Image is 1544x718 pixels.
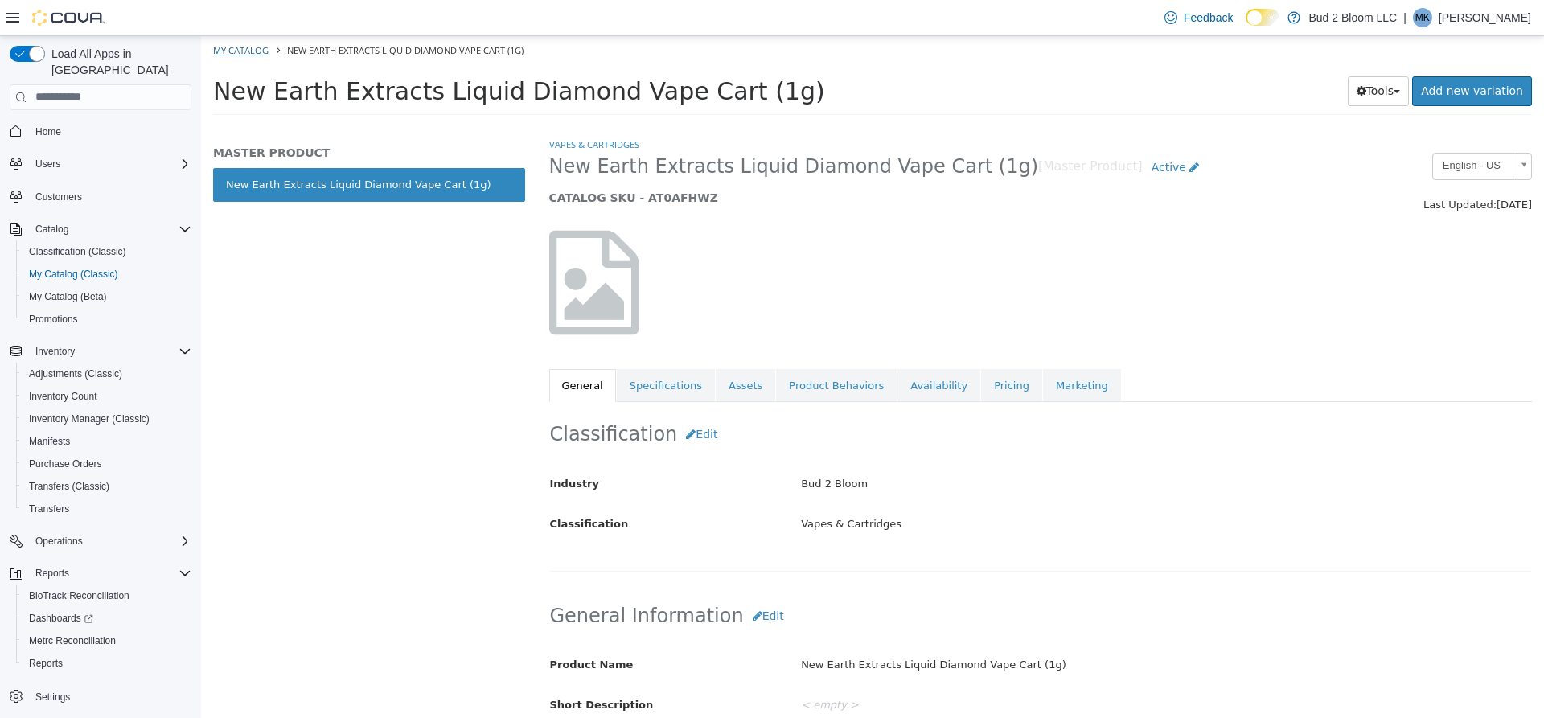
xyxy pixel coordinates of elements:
[942,117,1008,146] a: Active
[29,220,191,239] span: Catalog
[29,313,78,326] span: Promotions
[23,631,191,650] span: Metrc Reconciliation
[23,409,156,429] a: Inventory Manager (Classic)
[32,10,105,26] img: Cova
[588,434,1342,462] div: Bud 2 Bloom
[29,634,116,647] span: Metrc Reconciliation
[29,612,93,625] span: Dashboards
[29,154,191,174] span: Users
[12,132,324,166] a: New Earth Extracts Liquid Diamond Vape Cart (1g)
[29,687,76,707] a: Settings
[23,409,191,429] span: Inventory Manager (Classic)
[29,342,81,361] button: Inventory
[16,408,198,430] button: Inventory Manager (Classic)
[416,333,514,367] a: Specifications
[349,622,433,634] span: Product Name
[16,385,198,408] button: Inventory Count
[12,8,68,20] a: My Catalog
[349,384,1331,413] h2: Classification
[1231,117,1331,144] a: English - US
[23,654,191,673] span: Reports
[349,663,453,675] span: Short Description
[1147,40,1209,70] button: Tools
[1439,8,1531,27] p: [PERSON_NAME]
[86,8,322,20] span: New Earth Extracts Liquid Diamond Vape Cart (1g)
[348,102,438,114] a: Vapes & Cartridges
[29,412,150,425] span: Inventory Manager (Classic)
[348,333,415,367] a: General
[29,367,122,380] span: Adjustments (Classic)
[29,457,102,470] span: Purchase Orders
[23,265,125,284] a: My Catalog (Classic)
[1246,26,1246,27] span: Dark Mode
[23,499,191,519] span: Transfers
[3,684,198,708] button: Settings
[1211,40,1331,70] a: Add new variation
[515,333,574,367] a: Assets
[16,453,198,475] button: Purchase Orders
[35,125,61,138] span: Home
[29,435,70,448] span: Manifests
[29,290,107,303] span: My Catalog (Beta)
[1296,162,1331,174] span: [DATE]
[23,631,122,650] a: Metrc Reconciliation
[3,120,198,143] button: Home
[23,265,191,284] span: My Catalog (Classic)
[23,287,191,306] span: My Catalog (Beta)
[35,535,83,548] span: Operations
[12,109,324,124] h5: MASTER PRODUCT
[29,122,68,142] a: Home
[588,655,1342,683] div: < empty >
[29,686,191,706] span: Settings
[16,308,198,330] button: Promotions
[29,245,126,258] span: Classification (Classic)
[16,285,198,308] button: My Catalog (Beta)
[16,585,198,607] button: BioTrack Reconciliation
[3,562,198,585] button: Reports
[12,41,624,69] span: New Earth Extracts Liquid Diamond Vape Cart (1g)
[16,498,198,520] button: Transfers
[348,154,1079,169] h5: CATALOG SKU - AT0AFHWZ
[29,187,191,207] span: Customers
[23,242,133,261] a: Classification (Classic)
[23,477,191,496] span: Transfers (Classic)
[1413,8,1432,27] div: Marcus Kirk
[23,364,191,384] span: Adjustments (Classic)
[951,125,985,137] span: Active
[35,191,82,203] span: Customers
[23,387,191,406] span: Inventory Count
[780,333,841,367] a: Pricing
[837,125,942,137] small: [Master Product]
[29,589,129,602] span: BioTrack Reconciliation
[16,430,198,453] button: Manifests
[29,390,97,403] span: Inventory Count
[588,615,1342,643] div: New Earth Extracts Liquid Diamond Vape Cart (1g)
[23,310,84,329] a: Promotions
[29,531,89,551] button: Operations
[16,363,198,385] button: Adjustments (Classic)
[588,474,1342,503] div: Vapes & Cartridges
[23,310,191,329] span: Promotions
[29,187,88,207] a: Customers
[45,46,191,78] span: Load All Apps in [GEOGRAPHIC_DATA]
[35,567,69,580] span: Reports
[1403,8,1406,27] p: |
[29,342,191,361] span: Inventory
[29,564,76,583] button: Reports
[23,387,104,406] a: Inventory Count
[16,240,198,263] button: Classification (Classic)
[29,220,75,239] button: Catalog
[3,218,198,240] button: Catalog
[348,118,838,143] span: New Earth Extracts Liquid Diamond Vape Cart (1g)
[23,609,191,628] span: Dashboards
[349,482,428,494] span: Classification
[3,530,198,552] button: Operations
[29,121,191,142] span: Home
[349,565,1331,595] h2: General Information
[23,242,191,261] span: Classification (Classic)
[543,565,592,595] button: Edit
[575,333,696,367] a: Product Behaviors
[1415,8,1430,27] span: MK
[23,364,129,384] a: Adjustments (Classic)
[23,586,191,605] span: BioTrack Reconciliation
